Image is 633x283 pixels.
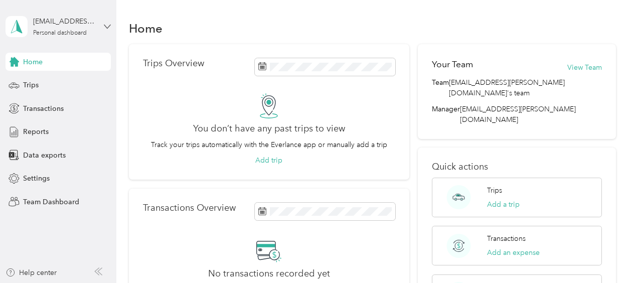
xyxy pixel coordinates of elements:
span: Trips [23,80,39,90]
p: Trips [487,185,502,196]
button: View Team [567,62,602,73]
button: Help center [6,267,57,278]
iframe: Everlance-gr Chat Button Frame [577,227,633,283]
span: Team Dashboard [23,197,79,207]
span: Reports [23,126,49,137]
span: Team [432,77,449,98]
p: Track your trips automatically with the Everlance app or manually add a trip [151,139,387,150]
div: [EMAIL_ADDRESS][PERSON_NAME][DOMAIN_NAME] [33,16,96,27]
span: [EMAIL_ADDRESS][PERSON_NAME][DOMAIN_NAME]'s team [449,77,601,98]
button: Add trip [255,155,282,166]
span: Data exports [23,150,66,161]
span: Settings [23,173,50,184]
p: Transactions Overview [143,203,236,213]
span: Home [23,57,43,67]
span: [EMAIL_ADDRESS][PERSON_NAME][DOMAIN_NAME] [460,105,576,124]
button: Add an expense [487,247,540,258]
h1: Home [129,23,163,34]
span: Transactions [23,103,64,114]
button: Add a trip [487,199,520,210]
p: Trips Overview [143,58,204,69]
h2: Your Team [432,58,473,71]
h2: No transactions recorded yet [208,268,330,279]
p: Transactions [487,233,526,244]
div: Personal dashboard [33,30,87,36]
span: Manager [432,104,460,125]
p: Quick actions [432,162,601,172]
h2: You don’t have any past trips to view [193,123,345,134]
